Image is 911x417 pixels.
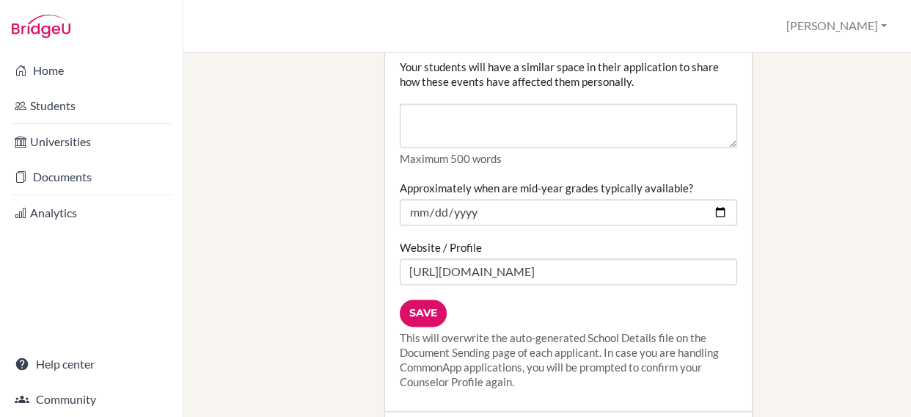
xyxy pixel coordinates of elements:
label: Website / Profile [400,240,482,255]
a: Universities [3,127,180,156]
a: Home [3,56,180,85]
a: Help center [3,349,180,379]
a: Students [3,91,180,120]
a: Community [3,385,180,414]
img: Bridge-U [12,15,70,38]
p: Maximum 500 words [400,151,737,166]
button: [PERSON_NAME] [780,12,893,40]
a: Documents [3,162,180,192]
input: Save [400,300,447,327]
a: Analytics [3,198,180,228]
label: Approximately when are mid-year grades typically available? [400,181,693,195]
div: This will overwrite the auto-generated School Details file on the Document Sending page of each a... [400,330,737,389]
